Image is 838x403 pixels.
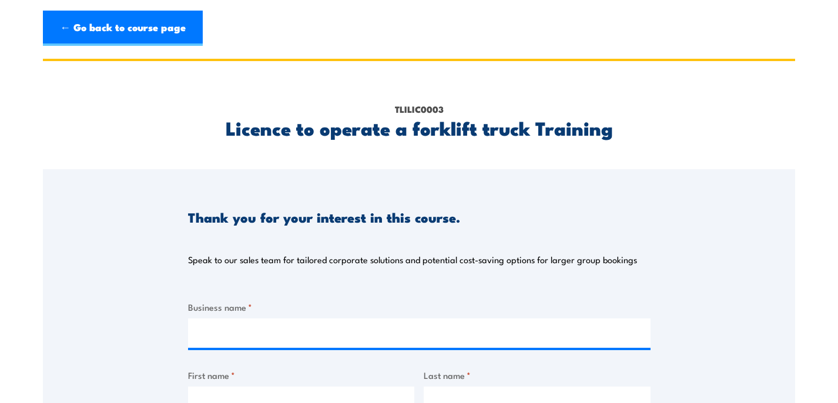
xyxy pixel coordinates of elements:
h2: Licence to operate a forklift truck Training [188,119,651,136]
label: Business name [188,300,651,314]
a: ← Go back to course page [43,11,203,46]
p: Speak to our sales team for tailored corporate solutions and potential cost-saving options for la... [188,254,637,266]
h3: Thank you for your interest in this course. [188,210,460,224]
label: Last name [424,368,651,382]
label: First name [188,368,415,382]
p: TLILIC0003 [188,103,651,116]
